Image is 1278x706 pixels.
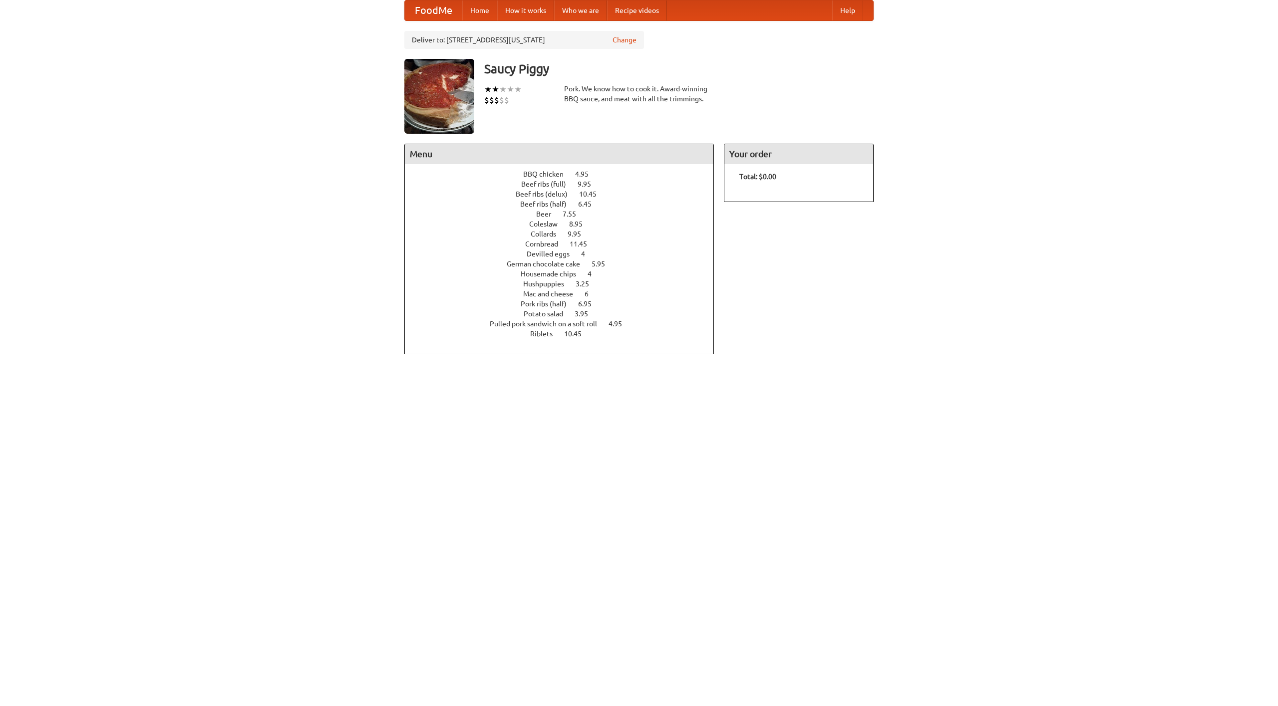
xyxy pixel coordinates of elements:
b: Total: $0.00 [739,173,776,181]
a: Pulled pork sandwich on a soft roll 4.95 [490,320,640,328]
a: Who we are [554,0,607,20]
span: Potato salad [524,310,573,318]
a: Housemade chips 4 [521,270,610,278]
span: 8.95 [569,220,593,228]
a: Mac and cheese 6 [523,290,607,298]
a: Hushpuppies 3.25 [523,280,608,288]
a: Beef ribs (half) 6.45 [520,200,610,208]
a: Cornbread 11.45 [525,240,606,248]
span: Beer [536,210,561,218]
span: Beef ribs (full) [521,180,576,188]
div: Pork. We know how to cook it. Award-winning BBQ sauce, and meat with all the trimmings. [564,84,714,104]
h3: Saucy Piggy [484,59,874,79]
a: Riblets 10.45 [530,330,600,338]
span: 6.45 [578,200,602,208]
span: 6 [585,290,599,298]
span: 11.45 [570,240,597,248]
span: 4 [581,250,595,258]
span: BBQ chicken [523,170,574,178]
span: 6.95 [578,300,602,308]
a: Potato salad 3.95 [524,310,607,318]
li: $ [494,95,499,106]
span: 4.95 [575,170,599,178]
span: 9.95 [568,230,591,238]
li: $ [504,95,509,106]
span: 4.95 [609,320,632,328]
a: Beer 7.55 [536,210,595,218]
span: German chocolate cake [507,260,590,268]
li: $ [484,95,489,106]
img: angular.jpg [404,59,474,134]
li: $ [489,95,494,106]
span: Beef ribs (delux) [516,190,578,198]
span: Beef ribs (half) [520,200,577,208]
a: How it works [497,0,554,20]
div: Deliver to: [STREET_ADDRESS][US_STATE] [404,31,644,49]
span: 3.25 [576,280,599,288]
span: Devilled eggs [527,250,580,258]
a: German chocolate cake 5.95 [507,260,624,268]
a: Beef ribs (full) 9.95 [521,180,610,188]
h4: Your order [724,144,873,164]
span: 7.55 [563,210,586,218]
span: 9.95 [578,180,601,188]
span: 5.95 [592,260,615,268]
li: $ [499,95,504,106]
span: 4 [588,270,602,278]
span: Coleslaw [529,220,568,228]
li: ★ [484,84,492,95]
h4: Menu [405,144,713,164]
span: Hushpuppies [523,280,574,288]
span: Riblets [530,330,563,338]
span: Pork ribs (half) [521,300,577,308]
a: Pork ribs (half) 6.95 [521,300,610,308]
span: Mac and cheese [523,290,583,298]
span: 3.95 [575,310,598,318]
a: Help [832,0,863,20]
a: Recipe videos [607,0,667,20]
li: ★ [492,84,499,95]
span: Housemade chips [521,270,586,278]
li: ★ [499,84,507,95]
a: Beef ribs (delux) 10.45 [516,190,615,198]
a: BBQ chicken 4.95 [523,170,607,178]
span: Cornbread [525,240,568,248]
li: ★ [507,84,514,95]
span: Collards [531,230,566,238]
a: Change [613,35,637,45]
li: ★ [514,84,522,95]
span: 10.45 [564,330,592,338]
a: Devilled eggs 4 [527,250,604,258]
a: Home [462,0,497,20]
span: Pulled pork sandwich on a soft roll [490,320,607,328]
a: FoodMe [405,0,462,20]
span: 10.45 [579,190,607,198]
a: Coleslaw 8.95 [529,220,601,228]
a: Collards 9.95 [531,230,600,238]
